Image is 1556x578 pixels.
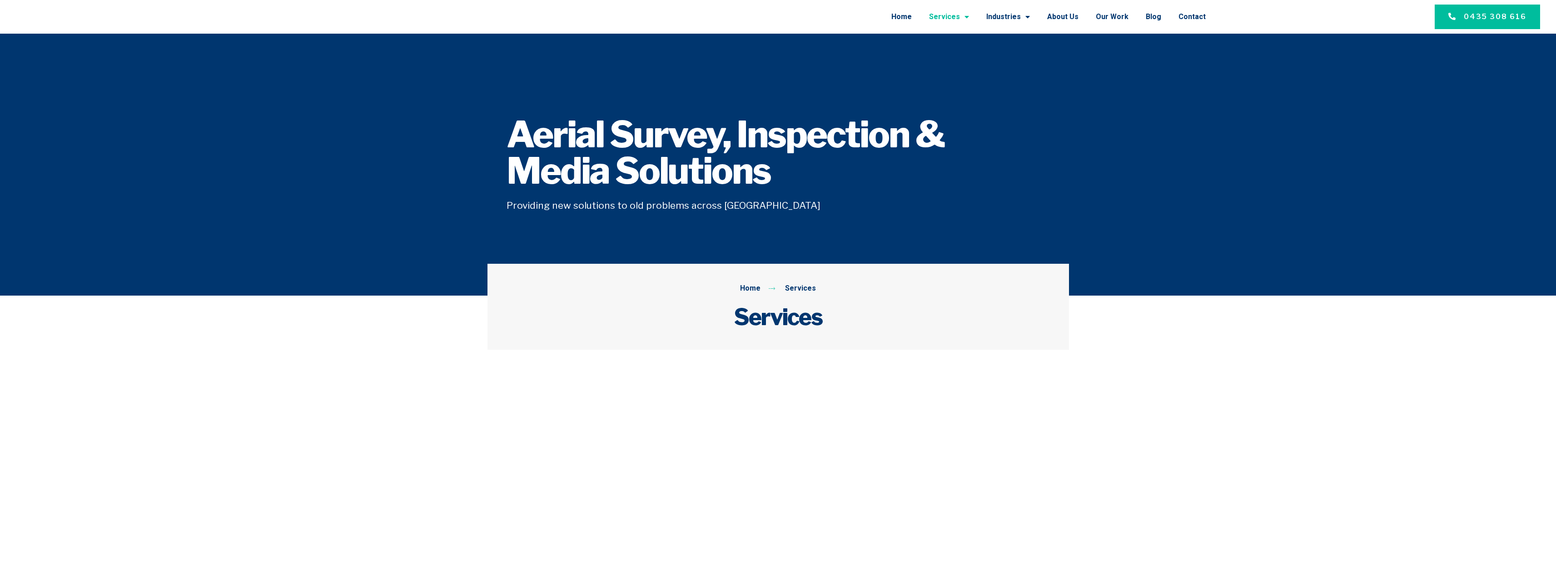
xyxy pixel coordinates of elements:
h2: Services [507,303,1050,331]
span: Services [783,283,816,295]
a: Home [891,5,912,29]
nav: Menu [258,5,1206,29]
img: Final-Logo copy [83,7,177,27]
h5: Providing new solutions to old problems across [GEOGRAPHIC_DATA] [507,198,1050,213]
h1: Aerial Survey, Inspection & Media Solutions [507,116,1050,189]
a: 0435 308 616 [1435,5,1540,29]
a: Our Work [1096,5,1128,29]
a: Blog [1146,5,1161,29]
a: Contact [1178,5,1206,29]
span: Home [740,283,761,295]
a: About Us [1047,5,1079,29]
span: 0435 308 616 [1464,11,1526,22]
a: Industries [986,5,1030,29]
a: Services [929,5,969,29]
